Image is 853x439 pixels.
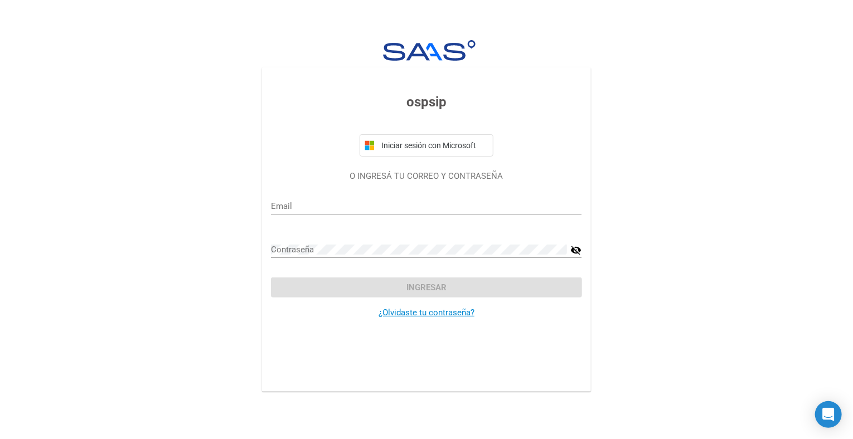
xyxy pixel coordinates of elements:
[379,141,488,150] span: Iniciar sesión con Microsoft
[271,170,581,183] p: O INGRESÁ TU CORREO Y CONTRASEÑA
[271,277,581,297] button: Ingresar
[271,92,581,112] h3: ospsip
[570,243,581,257] mat-icon: visibility_off
[360,134,493,157] button: Iniciar sesión con Microsoft
[815,401,842,428] div: Open Intercom Messenger
[379,308,474,318] a: ¿Olvidaste tu contraseña?
[406,282,447,292] span: Ingresar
